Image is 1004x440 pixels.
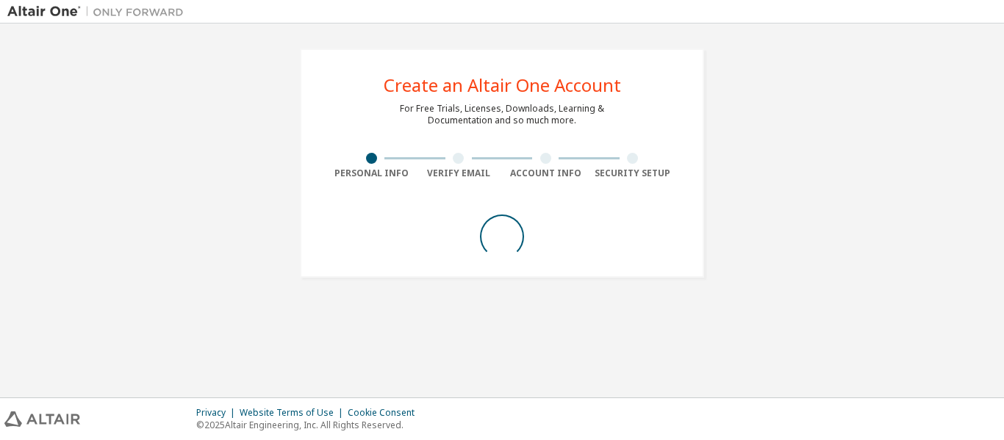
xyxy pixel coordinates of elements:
img: altair_logo.svg [4,411,80,427]
div: Personal Info [328,167,415,179]
div: Privacy [196,407,240,419]
div: For Free Trials, Licenses, Downloads, Learning & Documentation and so much more. [400,103,604,126]
div: Cookie Consent [348,407,423,419]
div: Website Terms of Use [240,407,348,419]
div: Create an Altair One Account [384,76,621,94]
div: Account Info [502,167,589,179]
img: Altair One [7,4,191,19]
div: Verify Email [415,167,503,179]
p: © 2025 Altair Engineering, Inc. All Rights Reserved. [196,419,423,431]
div: Security Setup [589,167,677,179]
